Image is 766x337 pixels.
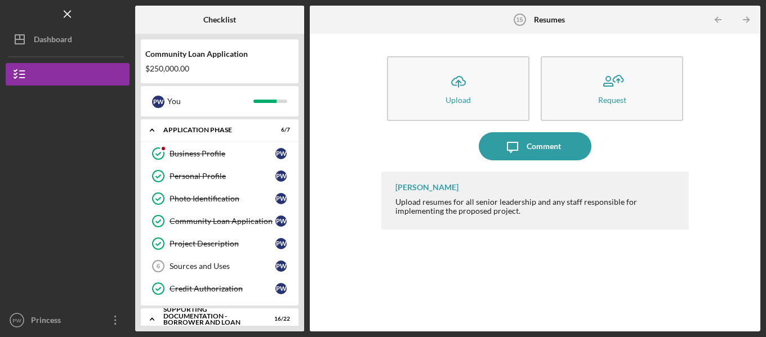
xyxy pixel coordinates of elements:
text: PW [12,317,21,323]
div: Dashboard [34,28,72,53]
div: Community Loan Application [145,50,294,59]
a: Business ProfilePW [146,142,293,165]
b: Resumes [534,15,565,24]
div: P W [152,96,164,108]
div: Comment [527,132,561,160]
div: P W [275,260,287,272]
a: Photo IdentificationPW [146,187,293,210]
a: Personal ProfilePW [146,165,293,187]
button: Dashboard [6,28,130,51]
div: $250,000.00 [145,64,294,73]
div: Personal Profile [170,172,275,181]
div: P W [275,148,287,159]
div: Sources and Uses [170,262,275,271]
tspan: 6 [157,263,160,269]
a: Credit AuthorizationPW [146,277,293,300]
div: Business Profile [170,149,275,158]
div: P W [275,215,287,227]
tspan: 15 [516,16,523,23]
button: Request [541,56,683,121]
div: Upload [446,96,471,104]
div: 6 / 7 [270,127,290,133]
div: 16 / 22 [270,316,290,322]
div: You [167,92,253,111]
div: P W [275,193,287,204]
div: Upload resumes for all senior leadership and any staff responsible for implementing the proposed ... [395,197,678,215]
div: Community Loan Application [170,217,275,226]
a: Project DescriptionPW [146,232,293,255]
div: [PERSON_NAME] [395,183,458,192]
b: Checklist [203,15,236,24]
div: Photo Identification [170,194,275,203]
div: Credit Authorization [170,284,275,293]
div: P W [275,283,287,294]
div: Supporting Documentation - Borrower and Loan Guarantors [163,306,262,332]
div: Project Description [170,239,275,248]
button: Upload [387,56,529,121]
button: PWPrincess [PERSON_NAME] [6,309,130,331]
div: P W [275,170,287,182]
button: Comment [479,132,591,160]
a: 6Sources and UsesPW [146,255,293,277]
a: Community Loan ApplicationPW [146,210,293,232]
div: Request [598,96,626,104]
div: Application Phase [163,127,262,133]
div: P W [275,238,287,249]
